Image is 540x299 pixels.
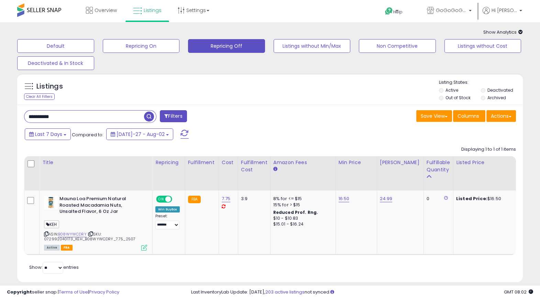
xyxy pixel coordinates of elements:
button: Repricing On [103,39,180,53]
a: Hi [PERSON_NAME] [483,7,522,22]
div: Displaying 1 to 1 of 1 items [461,146,516,153]
label: Archived [487,95,506,101]
p: Listing States: [439,79,523,86]
a: Terms of Use [59,289,88,295]
span: ON [157,196,165,202]
div: $16.50 [456,196,513,202]
button: [DATE]-27 - Aug-02 [106,128,173,140]
a: 24.99 [380,195,393,202]
div: 15% for > $15 [273,202,330,208]
div: Fulfillment [188,159,216,166]
h5: Listings [36,82,63,91]
button: Listings without Min/Max [274,39,351,53]
span: OFF [171,196,182,202]
img: 41LFGdQMRSL._SL40_.jpg [44,196,58,209]
span: 2025-08-10 08:02 GMT [504,289,533,295]
div: Listed Price [456,159,516,166]
div: [PERSON_NAME] [380,159,421,166]
button: Filters [160,110,187,122]
div: Fulfillable Quantity [427,159,450,173]
span: Last 7 Days [35,131,62,138]
div: ASIN: [44,196,147,250]
span: [DATE]-27 - Aug-02 [117,131,165,138]
button: Listings without Cost [444,39,521,53]
div: 8% for <= $15 [273,196,330,202]
span: Help [393,9,403,15]
a: 203 active listings [265,289,305,295]
b: Listed Price: [456,195,487,202]
button: Actions [486,110,516,122]
button: Last 7 Days [25,128,71,140]
div: $10 - $10.83 [273,216,330,221]
b: Reduced Prof. Rng. [273,209,318,215]
div: seller snap | | [7,289,119,296]
label: Active [445,87,458,93]
div: Clear All Filters [24,93,55,100]
label: Deactivated [487,87,513,93]
span: | SKU: 072992040173_KEH_B08WYWCDRY_7.75_2507 [44,231,135,242]
div: Fulfillment Cost [241,159,267,173]
b: Mauna Loa Premium Natural Roasted Macadamia Nuts, Unsalted Flavor, 6 Oz Jar [59,196,143,217]
div: Title [42,159,150,166]
button: Default [17,39,94,53]
div: 3.9 [241,196,265,202]
div: Preset: [155,214,180,229]
span: Columns [458,113,479,119]
span: KEH [44,220,59,228]
a: 7.75 [222,195,231,202]
span: Listings [144,7,162,14]
span: Compared to: [72,131,103,138]
strong: Copyright [7,289,32,295]
div: $15.01 - $16.24 [273,221,330,227]
div: Amazon Fees [273,159,333,166]
button: Columns [453,110,485,122]
a: Help [379,2,416,22]
span: Show: entries [29,264,79,271]
small: FBA [188,196,201,203]
div: Repricing [155,159,182,166]
div: Cost [222,159,235,166]
i: Get Help [385,7,393,15]
div: 0 [427,196,448,202]
button: Save View [416,110,452,122]
button: Repricing Off [188,39,265,53]
span: FBA [61,245,73,251]
div: Min Price [339,159,374,166]
a: B08WYWCDRY [58,231,87,237]
div: Win BuyBox [155,206,180,212]
span: Show Analytics [483,29,523,35]
div: Last InventoryLab Update: [DATE], not synced. [191,289,533,296]
span: All listings currently available for purchase on Amazon [44,245,60,251]
span: GoGoGoGoneLLC [436,7,467,14]
button: Deactivated & In Stock [17,56,94,70]
label: Out of Stock [445,95,471,101]
a: Privacy Policy [89,289,119,295]
span: Overview [95,7,117,14]
span: Hi [PERSON_NAME] [492,7,517,14]
button: Non Competitive [359,39,436,53]
a: 16.50 [339,195,350,202]
small: Amazon Fees. [273,166,277,172]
